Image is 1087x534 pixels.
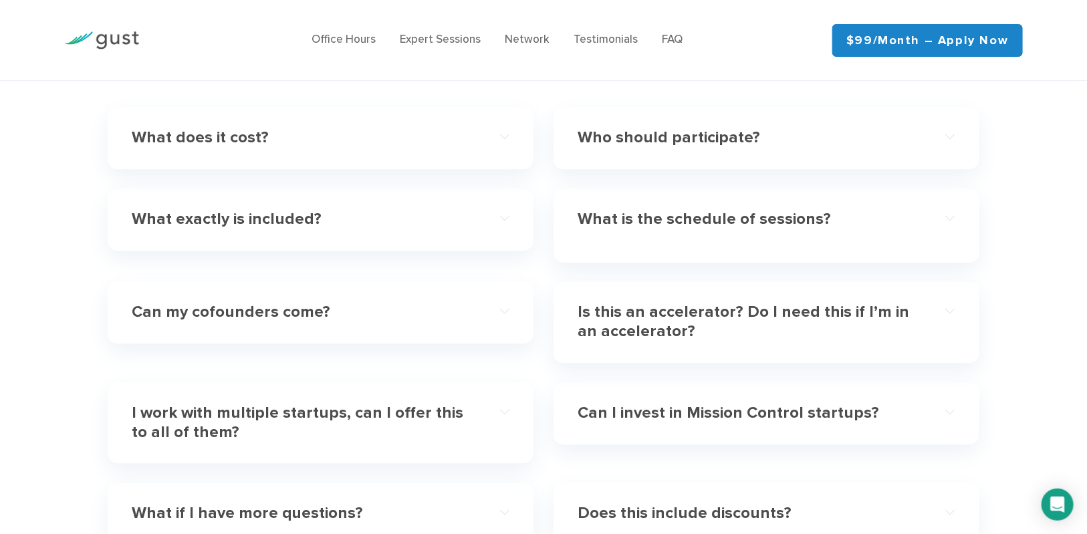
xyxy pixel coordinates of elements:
[578,404,917,423] h4: Can I invest in Mission Control startups?
[132,504,471,523] h4: What if I have more questions?
[574,33,638,46] a: Testimonials
[132,303,471,322] h4: Can my cofounders come?
[132,404,471,442] h4: I work with multiple startups, can I offer this to all of them?
[578,128,917,148] h4: Who should participate?
[578,303,917,342] h4: Is this an accelerator? Do I need this if I’m in an accelerator?
[662,33,683,46] a: FAQ
[132,210,471,229] h4: What exactly is included?
[832,24,1023,57] a: $99/month – Apply Now
[132,128,471,148] h4: What does it cost?
[64,31,139,49] img: Gust Logo
[400,33,481,46] a: Expert Sessions
[505,33,550,46] a: Network
[312,33,376,46] a: Office Hours
[578,210,917,229] h4: What is the schedule of sessions?
[1042,489,1074,521] div: Open Intercom Messenger
[578,504,917,523] h4: Does this include discounts?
